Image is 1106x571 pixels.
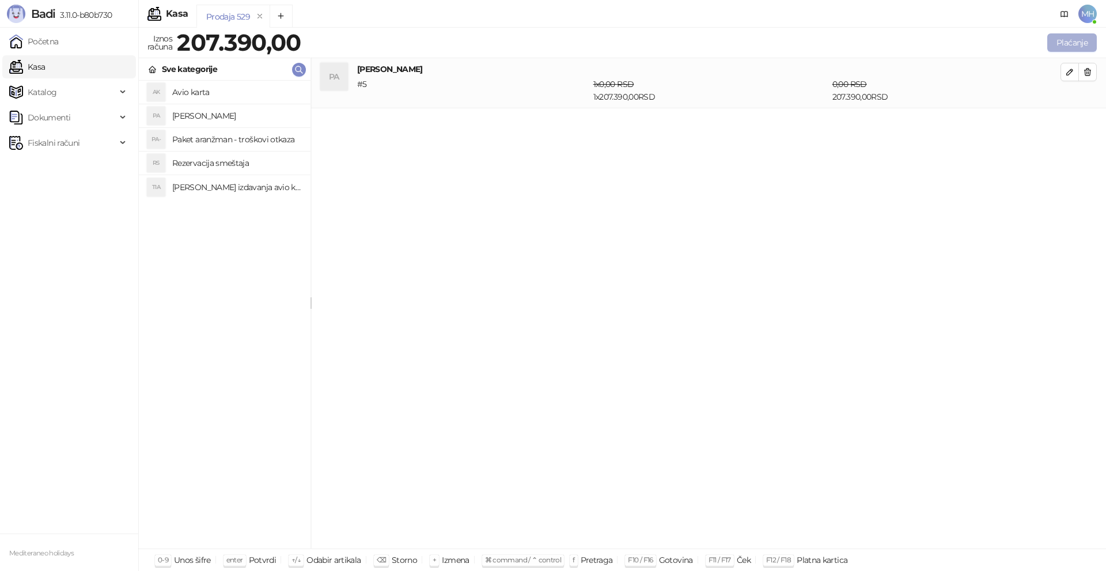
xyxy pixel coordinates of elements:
[433,555,436,564] span: +
[145,31,175,54] div: Iznos računa
[147,107,165,125] div: PA
[591,78,830,103] div: 1 x 207.390,00 RSD
[573,555,574,564] span: f
[55,10,112,20] span: 3.11.0-b80b730
[270,5,293,28] button: Add tab
[31,7,55,21] span: Badi
[9,549,74,557] small: Mediteraneo holidays
[9,30,59,53] a: Početna
[357,63,1060,75] h4: [PERSON_NAME]
[737,553,751,568] div: Ček
[174,553,211,568] div: Unos šifre
[628,555,653,564] span: F10 / F16
[485,555,562,564] span: ⌘ command / ⌃ control
[172,107,301,125] h4: [PERSON_NAME]
[709,555,731,564] span: F11 / F17
[139,81,310,549] div: grid
[147,83,165,101] div: AK
[442,553,469,568] div: Izmena
[7,5,25,23] img: Logo
[172,83,301,101] h4: Avio karta
[291,555,301,564] span: ↑/↓
[377,555,386,564] span: ⌫
[162,63,217,75] div: Sve kategorije
[1047,33,1097,52] button: Plaćanje
[581,553,613,568] div: Pretraga
[249,553,276,568] div: Potvrdi
[797,553,847,568] div: Platna kartica
[172,178,301,196] h4: [PERSON_NAME] izdavanja avio karta
[158,555,168,564] span: 0-9
[766,555,791,564] span: F12 / F18
[355,78,591,103] div: # 5
[9,55,45,78] a: Kasa
[172,130,301,149] h4: Paket aranžman - troškovi otkaza
[177,28,301,56] strong: 207.390,00
[1055,5,1074,23] a: Dokumentacija
[28,106,70,129] span: Dokumenti
[830,78,1063,103] div: 207.390,00 RSD
[832,79,867,89] span: 0,00 RSD
[28,131,79,154] span: Fiskalni računi
[659,553,693,568] div: Gotovina
[306,553,361,568] div: Odabir artikala
[226,555,243,564] span: enter
[392,553,417,568] div: Storno
[172,154,301,172] h4: Rezervacija smeštaja
[252,12,267,21] button: remove
[147,178,165,196] div: TIA
[28,81,57,104] span: Katalog
[147,154,165,172] div: RS
[147,130,165,149] div: PA-
[206,10,250,23] div: Prodaja 529
[1078,5,1097,23] span: MH
[593,79,634,89] span: 1 x 0,00 RSD
[320,63,348,90] div: PA
[166,9,188,18] div: Kasa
